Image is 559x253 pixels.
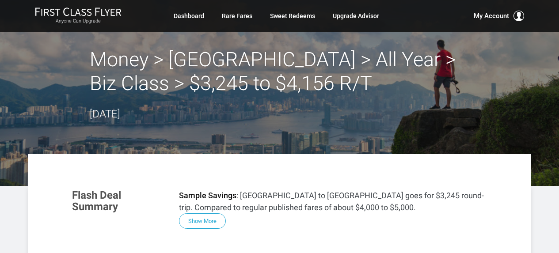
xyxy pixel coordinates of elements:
p: : [GEOGRAPHIC_DATA] to [GEOGRAPHIC_DATA] goes for $3,245 round-trip. Compared to regular publishe... [179,189,487,213]
img: First Class Flyer [35,7,122,16]
a: Sweet Redeems [270,8,315,24]
time: [DATE] [90,108,120,120]
a: Dashboard [174,8,204,24]
a: Upgrade Advisor [333,8,379,24]
button: My Account [474,11,524,21]
a: Rare Fares [222,8,252,24]
strong: Sample Savings [179,191,236,200]
h3: Flash Deal Summary [72,189,166,213]
button: Show More [179,213,226,229]
small: Anyone Can Upgrade [35,18,122,24]
a: First Class FlyerAnyone Can Upgrade [35,7,122,25]
span: My Account [474,11,509,21]
h2: Money > [GEOGRAPHIC_DATA] > All Year > Biz Class > $3,245 to $4,156 R/T [90,48,470,95]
